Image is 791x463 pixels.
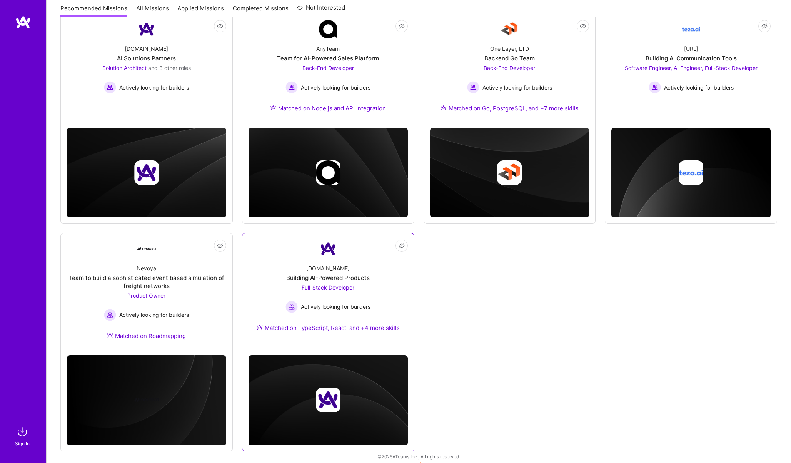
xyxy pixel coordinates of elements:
span: Back-End Developer [302,65,354,71]
div: One Layer, LTD [490,45,529,53]
span: Actively looking for builders [301,303,370,311]
img: Company Logo [137,20,156,38]
span: Actively looking for builders [482,83,552,92]
i: icon EyeClosed [761,23,768,29]
img: Company Logo [500,20,519,38]
a: Company Logo[DOMAIN_NAME]Building AI-Powered ProductsFull-Stack Developer Actively looking for bu... [249,240,408,341]
img: Company logo [679,160,703,185]
img: Actively looking for builders [104,309,116,321]
a: Company Logo[DOMAIN_NAME]AI Solutions PartnersSolution Architect and 3 other rolesActively lookin... [67,20,226,115]
div: Matched on TypeScript, React, and +4 more skills [257,324,400,332]
img: Company logo [134,388,159,412]
img: cover [249,355,408,446]
img: Company logo [497,160,522,185]
span: Actively looking for builders [119,311,189,319]
div: AI Solutions Partners [117,54,176,62]
img: Company Logo [137,247,156,250]
i: icon EyeClosed [217,23,223,29]
div: Nevoya [137,264,156,272]
a: Recommended Missions [60,4,127,17]
a: Applied Missions [177,4,224,17]
div: Backend Go Team [484,54,535,62]
div: Building AI Communication Tools [646,54,737,62]
img: sign in [15,424,30,440]
span: Software Engineer, AI Engineer, Full-Stack Developer [625,65,758,71]
img: cover [430,128,589,218]
img: cover [67,355,226,446]
span: Actively looking for builders [119,83,189,92]
img: Actively looking for builders [467,81,479,93]
img: Company Logo [319,240,337,258]
div: Building AI-Powered Products [286,274,370,282]
img: Actively looking for builders [104,81,116,93]
div: Team for AI-Powered Sales Platform [277,54,379,62]
div: Matched on Node.js and API Integration [270,104,386,112]
a: Company Logo[URL]Building AI Communication ToolsSoftware Engineer, AI Engineer, Full-Stack Develo... [611,20,771,115]
img: Ateam Purple Icon [441,105,447,111]
div: Team to build a sophisticated event based simulation of freight networks [67,274,226,290]
div: [DOMAIN_NAME] [306,264,350,272]
img: Company Logo [682,20,700,38]
img: Ateam Purple Icon [257,324,263,330]
i: icon EyeClosed [580,23,586,29]
img: Actively looking for builders [649,81,661,93]
span: Solution Architect [102,65,147,71]
span: Product Owner [127,292,165,299]
div: Matched on Roadmapping [107,332,186,340]
img: Actively looking for builders [285,301,298,313]
img: Ateam Purple Icon [270,105,276,111]
a: Company LogoOne Layer, LTDBackend Go TeamBack-End Developer Actively looking for buildersActively... [430,20,589,122]
a: All Missions [136,4,169,17]
a: Completed Missions [233,4,289,17]
span: and 3 other roles [148,65,191,71]
img: Actively looking for builders [285,81,298,93]
div: [DOMAIN_NAME] [125,45,168,53]
img: cover [249,128,408,218]
i: icon EyeClosed [399,243,405,249]
div: Matched on Go, PostgreSQL, and +7 more skills [441,104,579,112]
a: Company LogoNevoyaTeam to build a sophisticated event based simulation of freight networksProduct... [67,240,226,349]
img: Company logo [316,388,340,412]
img: Company logo [134,160,159,185]
img: Company Logo [319,20,337,38]
a: Not Interested [297,3,345,17]
span: Actively looking for builders [301,83,370,92]
i: icon EyeClosed [399,23,405,29]
img: logo [15,15,31,29]
div: Sign In [15,440,30,448]
div: [URL] [684,45,698,53]
span: Actively looking for builders [664,83,734,92]
a: Company LogoAnyTeamTeam for AI-Powered Sales PlatformBack-End Developer Actively looking for buil... [249,20,408,122]
a: sign inSign In [16,424,30,448]
img: Ateam Purple Icon [107,332,113,338]
i: icon EyeClosed [217,243,223,249]
div: AnyTeam [316,45,340,53]
img: cover [67,128,226,218]
img: Company logo [316,160,340,185]
span: Back-End Developer [484,65,535,71]
span: Full-Stack Developer [302,284,354,291]
img: cover [611,128,771,218]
